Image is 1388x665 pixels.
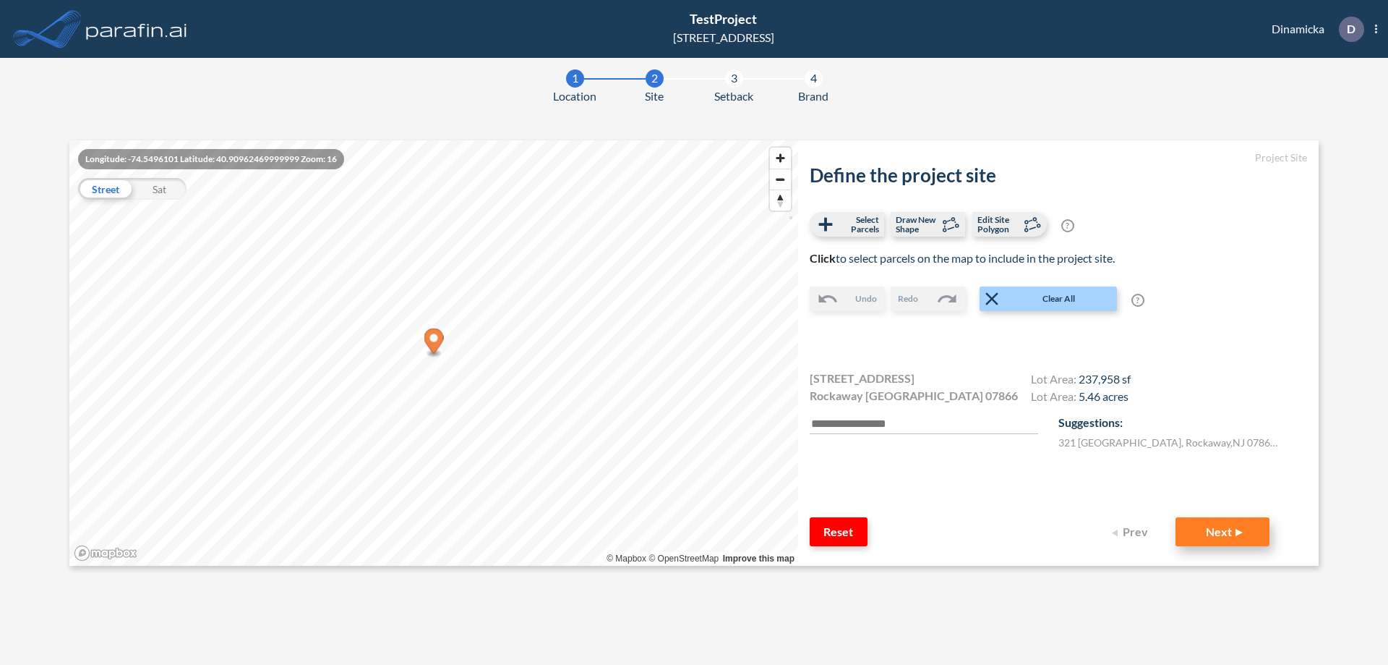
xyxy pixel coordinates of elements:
div: 4 [805,69,823,88]
div: Sat [132,178,187,200]
button: Clear All [980,287,1117,311]
canvas: Map [69,140,798,566]
span: Setback [714,88,753,105]
span: Brand [798,88,828,105]
span: ? [1061,219,1074,232]
span: 237,958 sf [1079,372,1131,386]
div: 1 [566,69,584,88]
span: Zoom out [770,169,791,190]
label: 321 [GEOGRAPHIC_DATA] , Rockaway , NJ 07866 , US [1058,435,1282,450]
button: Prev [1103,517,1161,546]
span: Site [645,88,664,105]
button: Next [1175,517,1269,546]
span: Edit Site Polygon [977,215,1020,234]
div: [STREET_ADDRESS] [673,29,774,46]
b: Click [810,251,836,265]
p: Suggestions: [1058,414,1307,431]
a: Improve this map [723,554,794,564]
h2: Define the project site [810,164,1307,187]
button: Zoom in [770,148,791,169]
div: Street [78,178,132,200]
span: 5.46 acres [1079,389,1128,403]
div: Map marker [424,329,444,358]
span: Reset bearing to north [770,190,791,211]
span: Location [553,88,596,105]
span: Clear All [1003,292,1115,305]
a: OpenStreetMap [648,554,719,564]
button: Reset bearing to north [770,190,791,211]
span: Draw New Shape [896,215,938,234]
button: Zoom out [770,169,791,190]
p: D [1347,22,1355,35]
span: TestProject [690,11,757,27]
div: 2 [646,69,664,88]
a: Mapbox [607,554,646,564]
span: [STREET_ADDRESS] [810,370,914,387]
div: Dinamicka [1250,17,1377,42]
span: to select parcels on the map to include in the project site. [810,251,1115,265]
img: logo [83,14,190,43]
span: Select Parcels [836,215,879,234]
button: Undo [810,287,884,311]
button: Redo [891,287,965,311]
span: Rockaway [GEOGRAPHIC_DATA] 07866 [810,387,1018,404]
button: Reset [810,517,867,546]
div: 3 [725,69,743,88]
a: Mapbox homepage [74,545,137,562]
span: ? [1131,294,1144,307]
div: Longitude: -74.5496101 Latitude: 40.90962469999999 Zoom: 16 [78,149,344,169]
h4: Lot Area: [1031,389,1131,407]
h5: Project Site [810,152,1307,164]
span: Undo [855,292,877,305]
h4: Lot Area: [1031,372,1131,389]
span: Redo [898,292,918,305]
